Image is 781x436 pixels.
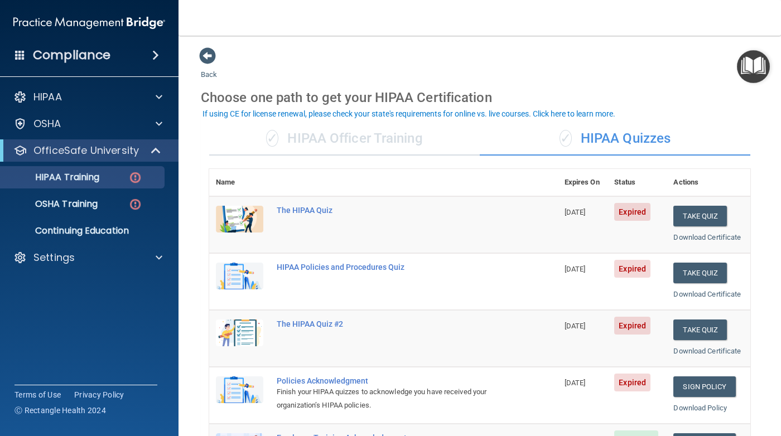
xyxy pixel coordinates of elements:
img: danger-circle.6113f641.png [128,197,142,211]
th: Status [608,169,667,196]
a: Download Certificate [673,347,741,355]
img: danger-circle.6113f641.png [128,171,142,185]
a: Download Certificate [673,290,741,298]
p: Settings [33,251,75,264]
span: Ⓒ Rectangle Health 2024 [15,405,106,416]
a: Back [201,57,217,79]
span: [DATE] [565,208,586,216]
span: [DATE] [565,379,586,387]
span: [DATE] [565,322,586,330]
p: OfficeSafe University [33,144,139,157]
div: HIPAA Policies and Procedures Quiz [277,263,502,272]
span: ✓ [266,130,278,147]
div: Choose one path to get your HIPAA Certification [201,81,759,114]
div: HIPAA Officer Training [209,122,480,156]
a: OSHA [13,117,162,130]
div: Policies Acknowledgment [277,376,502,385]
a: Privacy Policy [74,389,124,400]
span: Expired [614,203,650,221]
button: Take Quiz [673,206,727,226]
div: HIPAA Quizzes [480,122,750,156]
div: The HIPAA Quiz #2 [277,319,502,328]
div: If using CE for license renewal, please check your state's requirements for online vs. live cours... [203,110,615,118]
div: Finish your HIPAA quizzes to acknowledge you have received your organization’s HIPAA policies. [277,385,502,412]
a: Settings [13,251,162,264]
h4: Compliance [33,47,110,63]
p: HIPAA [33,90,62,104]
a: HIPAA [13,90,162,104]
span: ✓ [560,130,572,147]
button: Take Quiz [673,319,727,340]
button: If using CE for license renewal, please check your state's requirements for online vs. live cours... [201,108,617,119]
p: OSHA Training [7,198,98,210]
button: Open Resource Center [737,50,770,83]
th: Actions [667,169,750,196]
span: [DATE] [565,265,586,273]
div: The HIPAA Quiz [277,206,502,215]
a: Terms of Use [15,389,61,400]
span: Expired [614,317,650,335]
span: Expired [614,260,650,278]
p: OSHA [33,117,61,130]
a: OfficeSafe University [13,144,162,157]
iframe: Drift Widget Chat Controller [588,357,768,401]
a: Download Policy [673,404,727,412]
th: Expires On [558,169,608,196]
a: Download Certificate [673,233,741,241]
th: Name [209,169,270,196]
p: Continuing Education [7,225,160,236]
button: Take Quiz [673,263,727,283]
img: PMB logo [13,12,165,34]
p: HIPAA Training [7,172,99,183]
